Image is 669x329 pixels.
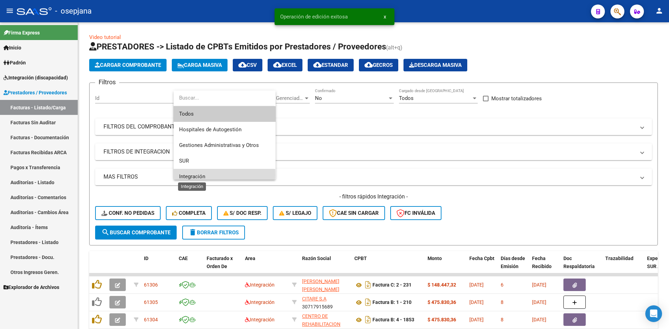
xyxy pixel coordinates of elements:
[179,106,270,122] span: Todos
[179,158,189,164] span: SUR
[645,305,662,322] div: Open Intercom Messenger
[179,126,241,133] span: Hospitales de Autogestión
[179,142,259,148] span: Gestiones Administrativas y Otros
[179,173,205,180] span: Integración
[174,90,275,106] input: dropdown search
